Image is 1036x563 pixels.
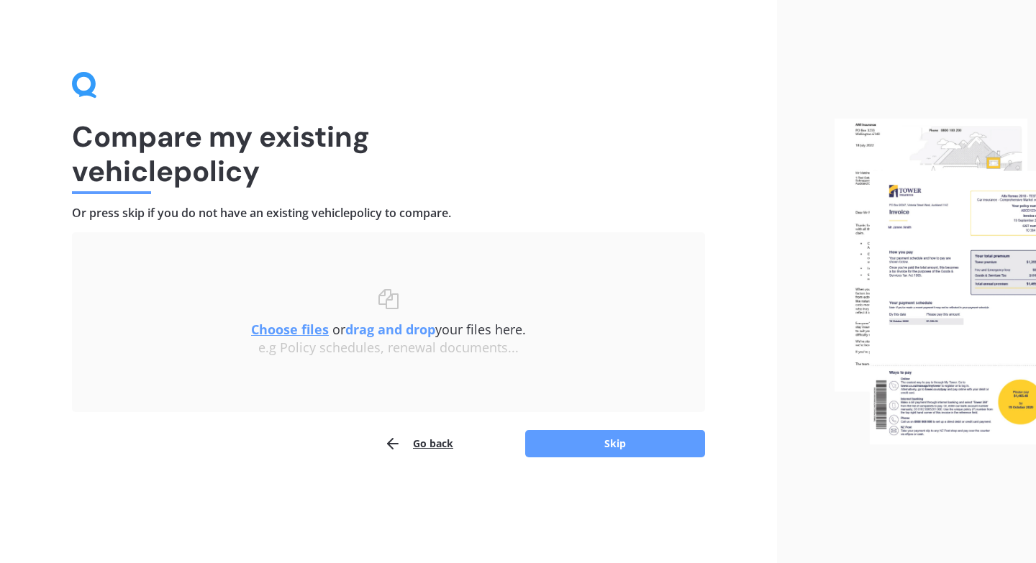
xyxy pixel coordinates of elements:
[525,430,705,457] button: Skip
[72,119,705,188] h1: Compare my existing vehicle policy
[345,321,435,338] b: drag and drop
[251,321,526,338] span: or your files here.
[251,321,329,338] u: Choose files
[72,206,705,221] h4: Or press skip if you do not have an existing vehicle policy to compare.
[384,429,453,458] button: Go back
[835,119,1036,444] img: files.webp
[101,340,676,356] div: e.g Policy schedules, renewal documents...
